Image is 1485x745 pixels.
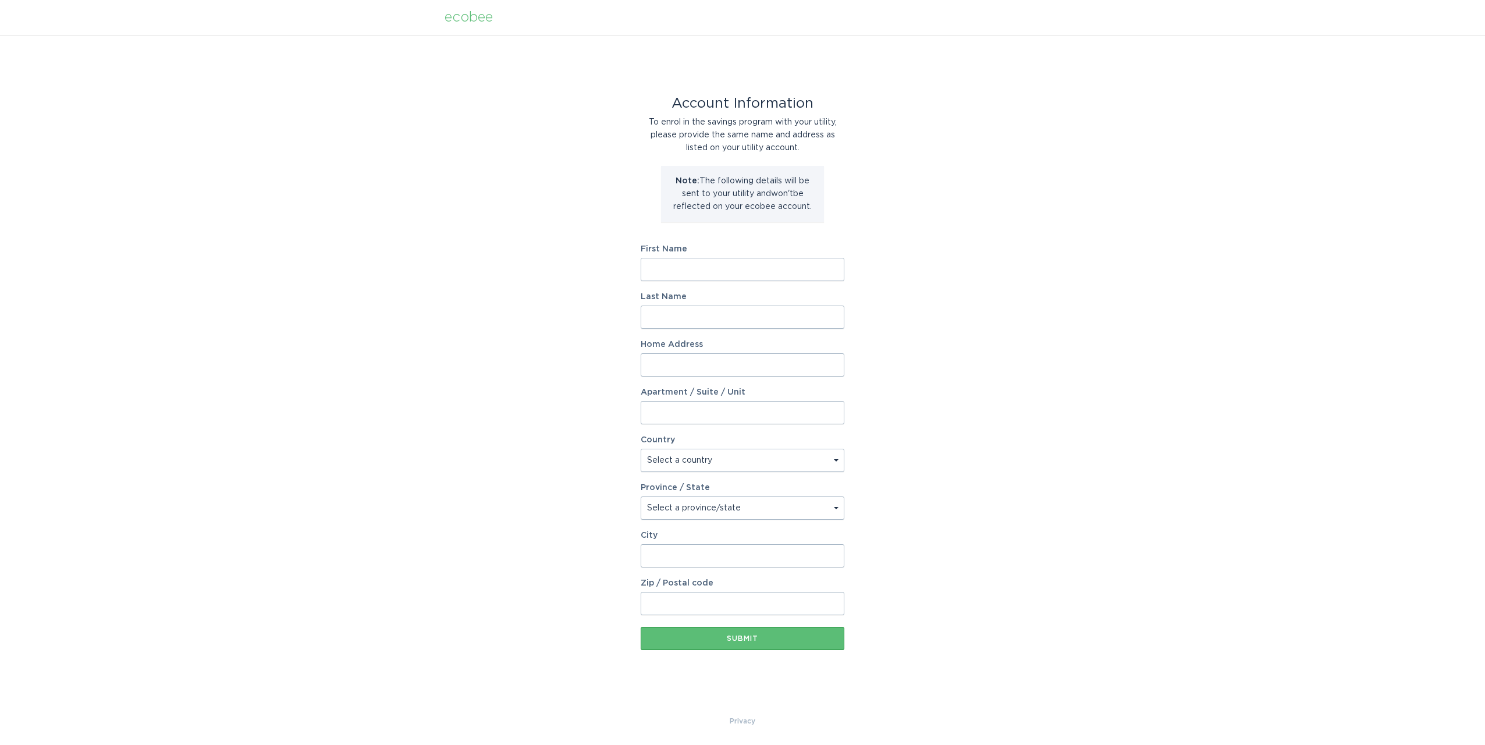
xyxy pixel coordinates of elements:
label: Home Address [641,340,844,349]
label: Country [641,436,675,444]
p: The following details will be sent to your utility and won't be reflected on your ecobee account. [670,175,815,213]
label: Last Name [641,293,844,301]
label: First Name [641,245,844,253]
div: Account Information [641,97,844,110]
div: Submit [646,635,839,642]
div: To enrol in the savings program with your utility, please provide the same name and address as li... [641,116,844,154]
strong: Note: [676,177,699,185]
label: Province / State [641,484,710,492]
label: City [641,531,844,540]
button: Submit [641,627,844,650]
label: Zip / Postal code [641,579,844,587]
label: Apartment / Suite / Unit [641,388,844,396]
div: ecobee [445,11,493,24]
a: Privacy Policy & Terms of Use [730,715,755,728]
